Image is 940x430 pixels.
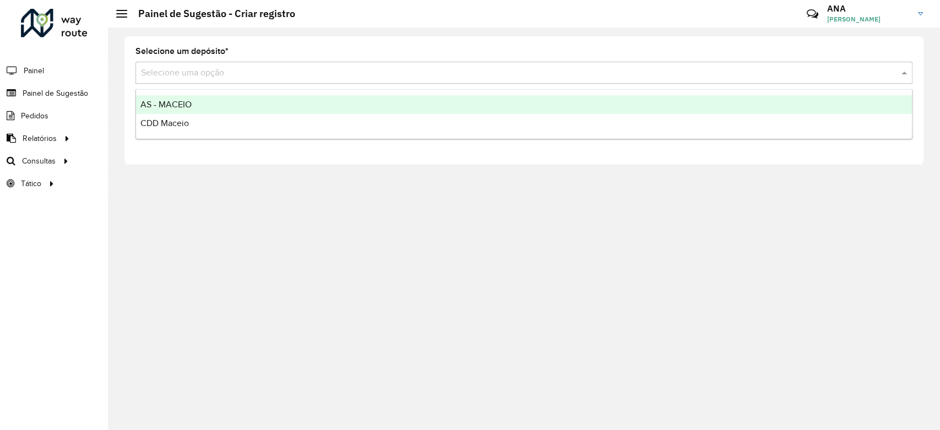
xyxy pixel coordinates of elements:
span: CDD Maceio [140,118,189,128]
span: AS - MACEIO [140,100,192,109]
h3: ANA [827,3,910,14]
span: Tático [21,178,41,189]
span: Pedidos [21,110,48,122]
h2: Painel de Sugestão - Criar registro [127,8,295,20]
span: Consultas [22,155,56,167]
ng-dropdown-panel: Options list [135,89,912,139]
span: Painel de Sugestão [23,88,88,99]
label: Selecione um depósito [135,45,229,58]
span: Painel [24,65,44,77]
a: Contato Rápido [801,2,824,26]
span: [PERSON_NAME] [827,14,910,24]
span: Relatórios [23,133,57,144]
